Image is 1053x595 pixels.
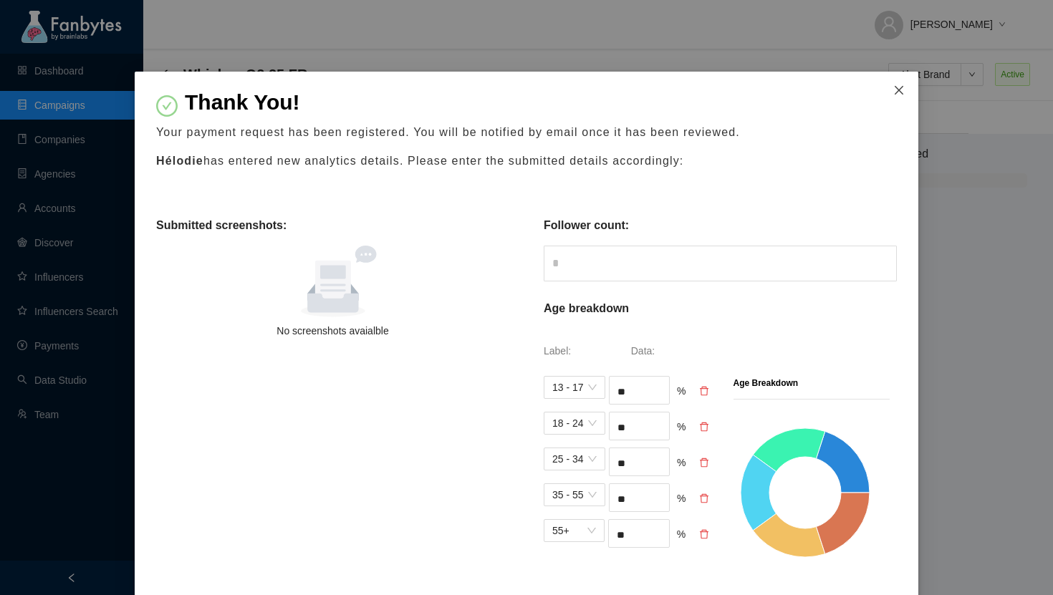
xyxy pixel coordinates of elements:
p: has entered new analytics details. Please enter the submitted details accordingly: [156,153,897,170]
span: delete [699,422,709,432]
div: % [677,419,692,440]
p: Your payment request has been registered. You will be notified by email once it has been reviewed. [156,124,897,141]
span: delete [699,493,709,503]
span: 55+ [552,520,596,541]
div: % [677,526,692,548]
p: Age breakdown [544,300,629,317]
p: Data: [631,343,715,359]
span: delete [699,386,709,396]
div: No screenshots avaialble [162,323,504,339]
span: 25 - 34 [552,448,597,470]
div: % [677,455,692,476]
div: % [677,490,692,512]
p: Label: [544,343,628,359]
div: % [677,383,692,405]
b: Hélodie [156,155,203,167]
span: 35 - 55 [552,484,597,505]
span: delete [699,529,709,539]
span: 18 - 24 [552,412,597,434]
span: delete [699,458,709,468]
p: Submitted screenshots: [156,217,287,234]
span: close [893,84,905,96]
button: Close [880,72,918,110]
p: Age Breakdown [734,376,799,390]
span: 13 - 17 [552,377,597,398]
span: check-circle [156,95,178,117]
p: Follower count: [544,217,629,234]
